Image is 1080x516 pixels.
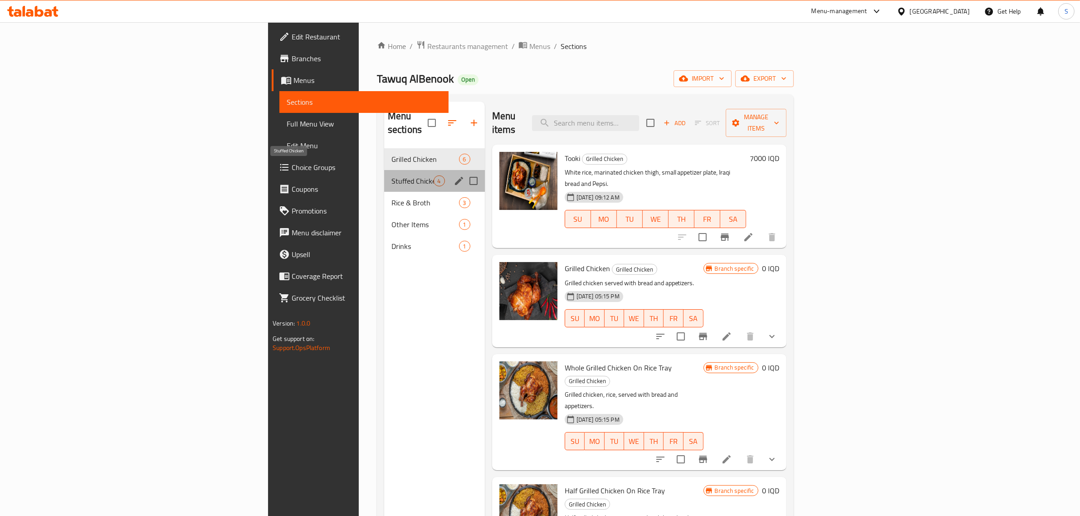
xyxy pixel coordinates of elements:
span: SA [687,435,700,448]
button: TU [605,309,625,327]
span: TH [648,312,660,325]
div: items [459,219,470,230]
span: Sections [561,41,586,52]
span: Grocery Checklist [292,292,441,303]
h2: Menu items [492,109,521,136]
a: Coupons [272,178,449,200]
li: / [512,41,515,52]
span: Other Items [391,219,459,230]
svg: Show Choices [767,454,777,465]
span: TU [621,213,639,226]
div: Drinks1 [384,235,485,257]
span: SU [569,312,581,325]
span: Menus [529,41,550,52]
span: Sections [287,97,441,107]
button: TU [617,210,643,228]
button: sort-choices [650,326,671,347]
span: S [1065,6,1068,16]
span: import [681,73,724,84]
span: export [743,73,787,84]
nav: Menu sections [384,145,485,261]
button: SU [565,210,591,228]
button: WE [643,210,669,228]
button: SA [684,432,704,450]
span: Sort sections [441,112,463,134]
input: search [532,115,639,131]
div: Grilled Chicken6 [384,148,485,170]
button: delete [739,448,761,470]
p: Grilled chicken served with bread and appetizers. [565,277,704,289]
button: TH [644,309,664,327]
span: Branches [292,53,441,64]
h6: 0 IQD [762,262,779,275]
span: WE [646,213,665,226]
a: Menus [518,40,550,52]
a: Edit menu item [721,454,732,465]
p: Grilled chicken, rice, served with bread and appetizers. [565,389,704,412]
span: Restaurants management [427,41,508,52]
div: items [459,241,470,252]
span: Tawuq AlBenook [377,68,454,89]
button: MO [585,309,605,327]
span: TH [672,213,691,226]
div: Grilled Chicken [612,264,657,275]
button: SA [720,210,746,228]
button: TH [644,432,664,450]
button: WE [624,432,644,450]
button: MO [591,210,617,228]
span: Edit Restaurant [292,31,441,42]
span: WE [628,312,640,325]
h6: 0 IQD [762,361,779,374]
button: import [674,70,732,87]
span: TU [608,312,621,325]
span: 1 [459,220,470,229]
span: Select to update [693,228,712,247]
button: show more [761,448,783,470]
span: TH [648,435,660,448]
span: SU [569,435,581,448]
button: delete [739,326,761,347]
span: Grilled Chicken [391,154,459,165]
button: SU [565,309,585,327]
button: Branch-specific-item [714,226,736,248]
span: Select section [641,113,660,132]
span: Branch specific [711,264,758,273]
span: [DATE] 05:15 PM [573,415,623,424]
img: Grilled Chicken [499,262,557,320]
span: SU [569,213,587,226]
div: items [459,154,470,165]
a: Grocery Checklist [272,287,449,309]
span: Grilled Chicken [565,499,610,510]
span: TU [608,435,621,448]
img: Whole Grilled Chicken On Rice Tray [499,361,557,419]
span: Add item [660,116,689,130]
span: Add [662,118,687,128]
a: Upsell [272,243,449,265]
span: Get support on: [273,333,314,345]
button: Branch-specific-item [692,326,714,347]
button: TU [605,432,625,450]
span: Upsell [292,249,441,260]
div: items [434,175,445,186]
a: Full Menu View [279,113,449,135]
div: Menu-management [811,6,867,17]
span: [DATE] 09:12 AM [573,193,623,202]
div: Open [458,74,479,85]
span: Grilled Chicken [582,154,627,164]
button: SA [684,309,704,327]
span: Rice & Broth [391,197,459,208]
span: Manage items [733,112,779,134]
a: Edit menu item [743,232,754,243]
button: WE [624,309,644,327]
span: Select section first [689,116,726,130]
p: White rice, marinated chicken thigh, small appetizer plate, Iraqi bread and Pepsi. [565,167,746,190]
a: Restaurants management [416,40,508,52]
button: sort-choices [650,448,671,470]
span: SA [687,312,700,325]
a: Edit menu item [721,331,732,342]
a: Menus [272,69,449,91]
button: SU [565,432,585,450]
span: FR [667,435,680,448]
button: delete [761,226,783,248]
